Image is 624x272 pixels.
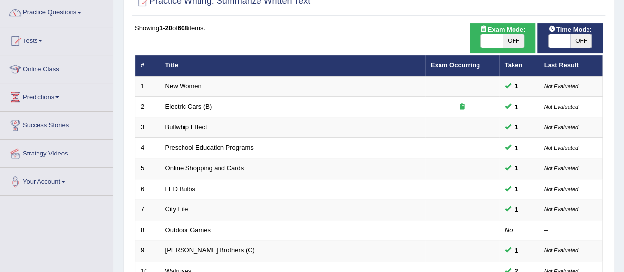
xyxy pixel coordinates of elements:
[135,117,160,138] td: 3
[135,220,160,240] td: 8
[135,138,160,158] td: 4
[165,185,195,193] a: LED Bulbs
[135,199,160,220] td: 7
[178,24,188,32] b: 608
[165,205,188,213] a: City Life
[570,34,592,48] span: OFF
[476,24,529,35] span: Exam Mode:
[544,186,578,192] small: Not Evaluated
[431,61,480,69] a: Exam Occurring
[544,145,578,151] small: Not Evaluated
[0,140,113,164] a: Strategy Videos
[431,102,494,112] div: Exam occurring question
[165,164,244,172] a: Online Shopping and Cards
[0,55,113,80] a: Online Class
[544,206,578,212] small: Not Evaluated
[160,55,425,76] th: Title
[511,204,522,215] span: You can still take this question
[165,246,255,254] a: [PERSON_NAME] Brothers (C)
[0,83,113,108] a: Predictions
[544,165,578,171] small: Not Evaluated
[135,158,160,179] td: 5
[511,245,522,256] span: You can still take this question
[0,27,113,52] a: Tests
[503,34,524,48] span: OFF
[159,24,172,32] b: 1-20
[135,23,603,33] div: Showing of items.
[539,55,603,76] th: Last Result
[135,55,160,76] th: #
[135,179,160,199] td: 6
[544,104,578,110] small: Not Evaluated
[544,83,578,89] small: Not Evaluated
[165,226,211,233] a: Outdoor Games
[165,82,202,90] a: New Women
[511,163,522,173] span: You can still take this question
[499,55,539,76] th: Taken
[544,226,597,235] div: –
[511,122,522,132] span: You can still take this question
[0,168,113,193] a: Your Account
[135,97,160,117] td: 2
[165,103,212,110] a: Electric Cars (B)
[544,247,578,253] small: Not Evaluated
[545,24,596,35] span: Time Mode:
[135,76,160,97] td: 1
[0,112,113,136] a: Success Stories
[511,102,522,112] span: You can still take this question
[135,240,160,261] td: 9
[165,144,254,151] a: Preschool Education Programs
[470,23,535,53] div: Show exams occurring in exams
[505,226,513,233] em: No
[544,124,578,130] small: Not Evaluated
[511,184,522,194] span: You can still take this question
[165,123,207,131] a: Bullwhip Effect
[511,143,522,153] span: You can still take this question
[511,81,522,91] span: You can still take this question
